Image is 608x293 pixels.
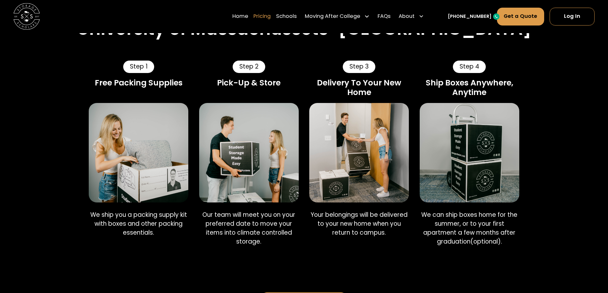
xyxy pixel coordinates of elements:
a: Log In [550,8,595,26]
p: We can ship boxes home for the summer, or to your first apartment a few months after graduation(o... [420,210,519,246]
img: Storage Scholars delivery. [309,103,409,202]
div: About [399,13,415,21]
a: Pricing [253,7,271,26]
div: Delivery To Your New Home [309,78,409,97]
p: We ship you a packing supply kit with boxes and other packing essentials. [89,210,188,237]
img: Storage Scholars main logo [13,3,40,30]
a: FAQs [378,7,391,26]
div: Step 2 [233,61,265,73]
a: home [13,3,40,30]
a: Schools [276,7,297,26]
div: Pick-Up & Store [199,78,299,88]
p: Your belongings will be delivered to your new home when you return to campus. [309,210,409,237]
div: Step 1 [123,61,154,73]
a: Get a Quote [497,8,544,26]
div: Step 3 [343,61,375,73]
div: Ship Boxes Anywhere, Anytime [420,78,519,97]
div: About [396,7,427,26]
div: Moving After College [305,13,360,21]
img: Shipping Storage Scholars boxes. [420,103,519,202]
div: Moving After College [302,7,372,26]
p: Our team will meet you on your preferred date to move your items into climate controlled storage. [199,210,299,246]
a: [PHONE_NUMBER] [448,13,492,20]
div: Free Packing Supplies [89,78,188,88]
a: Home [232,7,248,26]
h2: University of Massachussets-[GEOGRAPHIC_DATA] [77,18,531,39]
div: Step 4 [453,61,486,73]
img: Storage Scholars pick up. [199,103,299,202]
img: Packing a Storage Scholars box. [89,103,188,202]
